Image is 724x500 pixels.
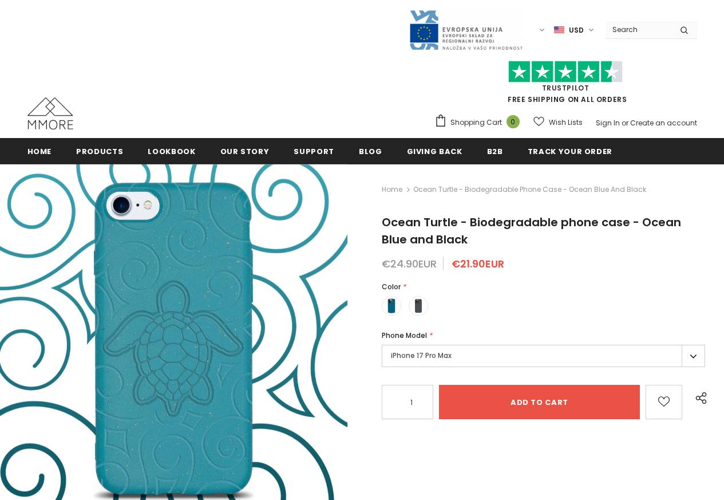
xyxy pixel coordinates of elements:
a: Giving back [407,138,462,164]
span: support [294,146,334,157]
span: FREE SHIPPING ON ALL ORDERS [434,66,697,104]
img: Javni Razpis [409,9,523,51]
span: Shopping Cart [450,117,502,128]
img: Trust Pilot Stars [508,61,623,83]
a: Track your order [528,138,612,164]
a: Home [27,138,52,164]
a: Products [76,138,123,164]
a: Wish Lists [533,112,583,132]
input: Search Site [606,21,671,38]
span: Products [76,146,123,157]
a: Sign In [596,118,620,128]
span: Color [382,282,401,292]
span: USD [569,25,584,36]
span: Our Story [220,146,270,157]
span: €24.90EUR [382,257,437,271]
a: Create an account [630,118,697,128]
label: iPhone 17 Pro Max [382,345,705,367]
span: Wish Lists [549,117,583,128]
a: Lookbook [148,138,195,164]
a: Blog [359,138,382,164]
span: Giving back [407,146,462,157]
span: Track your order [528,146,612,157]
a: Javni Razpis [409,25,523,34]
a: Our Story [220,138,270,164]
span: Home [27,146,52,157]
img: USD [554,25,564,35]
img: MMORE Cases [27,97,73,129]
span: Ocean Turtle - Biodegradable phone case - Ocean Blue and Black [413,183,646,196]
a: B2B [487,138,503,164]
input: Add to cart [439,385,640,419]
span: 0 [507,115,520,128]
a: Trustpilot [542,83,590,93]
span: Lookbook [148,146,195,157]
span: B2B [487,146,503,157]
a: Home [382,183,402,196]
span: Phone Model [382,330,427,340]
a: support [294,138,334,164]
span: Ocean Turtle - Biodegradable phone case - Ocean Blue and Black [382,214,681,247]
span: or [622,118,628,128]
a: Shopping Cart 0 [434,114,525,131]
span: Blog [359,146,382,157]
span: €21.90EUR [452,257,504,271]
